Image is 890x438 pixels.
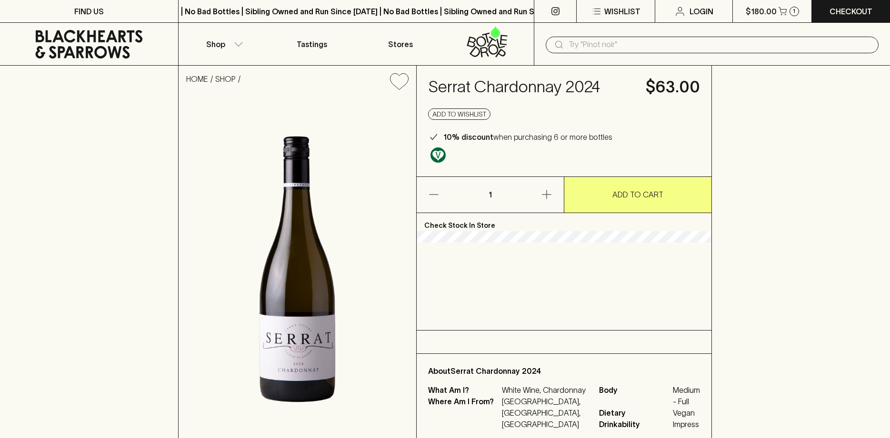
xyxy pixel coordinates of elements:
[599,407,670,419] span: Dietary
[746,6,777,17] p: $180.00
[206,39,225,50] p: Shop
[428,108,490,120] button: Add to wishlist
[830,6,872,17] p: Checkout
[612,189,663,200] p: ADD TO CART
[443,133,493,141] b: 10% discount
[179,23,268,65] button: Shop
[569,37,871,52] input: Try "Pinot noir"
[388,39,413,50] p: Stores
[604,6,640,17] p: Wishlist
[386,69,412,94] button: Add to wishlist
[690,6,713,17] p: Login
[428,365,700,377] p: About Serrat Chardonnay 2024
[673,419,700,430] span: Impress
[428,145,448,165] a: Made without the use of any animal products.
[215,75,236,83] a: SHOP
[673,407,700,419] span: Vegan
[479,177,502,213] p: 1
[428,384,500,396] p: What Am I?
[443,131,612,143] p: when purchasing 6 or more bottles
[428,77,634,97] h4: Serrat Chardonnay 2024
[74,6,104,17] p: FIND US
[297,39,327,50] p: Tastings
[417,213,711,231] p: Check Stock In Store
[186,75,208,83] a: HOME
[599,419,670,430] span: Drinkability
[793,9,795,14] p: 1
[673,384,700,407] span: Medium - Full
[599,384,670,407] span: Body
[428,396,500,430] p: Where Am I From?
[502,384,588,396] p: White Wine, Chardonnay
[356,23,445,65] a: Stores
[564,177,711,213] button: ADD TO CART
[646,77,700,97] h4: $63.00
[430,147,446,163] img: Vegan
[267,23,356,65] a: Tastings
[502,396,588,430] p: [GEOGRAPHIC_DATA], [GEOGRAPHIC_DATA], [GEOGRAPHIC_DATA]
